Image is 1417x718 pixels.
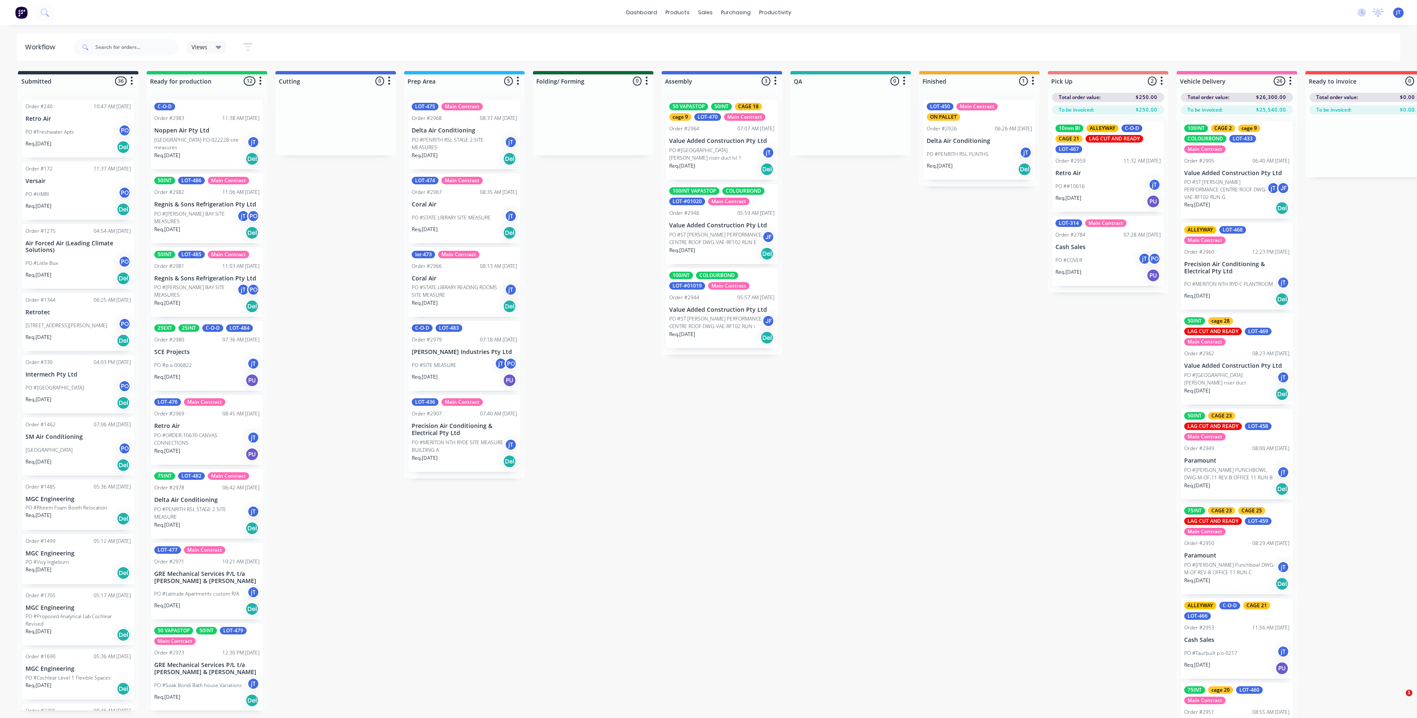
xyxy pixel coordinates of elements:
div: jT [247,431,260,444]
div: Del [117,203,130,216]
p: [PERSON_NAME] Industries Pty Ltd [412,349,517,356]
div: PO [118,318,131,330]
p: Delta Air Conditioning [412,127,517,134]
div: Main Contract [1184,145,1226,153]
p: PO #ST [PERSON_NAME] PERFORMANCE CENTRE ROOF DWG-VAE-RF102 RUN E [669,231,762,246]
div: LOT-433 [1229,135,1256,143]
div: Order #127504:54 AM [DATE]Air Forced Air (Leading Climate Solutions)PO #Little BoxPOReq.[DATE]Del [22,224,134,289]
p: Retro Air [25,115,131,122]
div: LOT-470 [694,113,721,121]
div: lot-473Main ContractOrder #296608:13 AM [DATE]Coral AirPO #STATE LIBRARY READING ROOMS SITE MEASU... [408,247,520,317]
div: Del [503,455,516,468]
div: cage 28 [1208,317,1233,325]
p: Req. [DATE] [412,226,438,233]
div: jT [247,136,260,148]
div: PO [118,124,131,137]
p: SM Air Conditioning [25,433,131,440]
div: Del [503,226,516,239]
div: LOT-468 [1219,226,1246,234]
div: Del [1275,482,1289,496]
span: JT [1396,9,1401,16]
div: PU [245,448,259,461]
div: 07:07 AM [DATE] [737,125,775,132]
div: Main Contract [724,113,765,121]
div: Order #2960 [1184,248,1214,256]
div: PO [118,186,131,199]
div: jT [1277,466,1290,479]
div: Order #2981 [154,262,184,270]
p: PO #HMRI [25,191,49,198]
div: 11:32 AM [DATE] [1124,157,1161,165]
div: LOT-#01020 [669,198,705,205]
p: Req. [DATE] [154,447,180,455]
div: 06:26 AM [DATE] [995,125,1032,132]
p: Req. [DATE] [669,247,695,254]
div: LOT-475 [412,103,438,110]
p: Precision Air Conditioning & Electrical Pty Ltd [412,423,517,437]
div: Order #17211:37 AM [DATE]VersairPO #HMRIPOReq.[DATE]Del [22,162,134,220]
div: JF [762,231,775,243]
div: jT [1277,371,1290,384]
div: LOT-476 [154,398,181,406]
div: 50INTLOT-486Main ContractOrder #298211:06 AM [DATE]Regnis & Sons Refrigeration Pty LtdPO #[PERSON... [151,173,263,243]
div: Del [245,300,259,313]
div: Order #2959 [1055,157,1086,165]
div: Order #2967 [412,188,442,196]
p: Air Forced Air (Leading Climate Solutions) [25,240,131,254]
div: jT [1267,182,1279,194]
div: Order #330 [25,359,53,366]
div: Main Contract [438,251,479,258]
img: Factory [15,6,28,19]
div: 50INTcage 28LAG CUT AND READYLOT-469Main ContractOrder #296208:23 AM [DATE]Value Added Constructi... [1181,314,1293,405]
div: Main Contract [1085,219,1126,227]
p: Req. [DATE] [1184,292,1210,300]
p: Delta Air Conditioning [154,496,260,504]
p: Req. [DATE] [1184,482,1210,489]
p: [GEOGRAPHIC_DATA] P.O-022228 site measures [154,136,247,151]
div: 25EXT [154,324,176,332]
div: 06:25 AM [DATE] [94,296,131,304]
p: Req. [DATE] [25,271,51,279]
div: PU [245,374,259,387]
div: Del [760,163,774,176]
div: 07:40 AM [DATE] [480,410,517,418]
div: 10mm BIALLEYWAYC-O-DCAGE 21LAG CUT AND READYLOT-467Order #295911:32 AM [DATE]Retro AirPO ##10616j... [1052,121,1164,212]
span: Views [191,43,207,51]
div: 25EXT25INTC-O-DLOT-484Order #298007:36 AM [DATE]SCE ProjectsPO #p.o-006822jTReq.[DATE]PU [151,321,263,391]
div: 05:57 AM [DATE] [737,294,775,301]
div: 100INT [669,272,693,279]
div: C-O-D [202,324,223,332]
div: LOT-450 [927,103,953,110]
p: PO #COVER [1055,257,1082,264]
div: PO [118,255,131,268]
p: Retrotec [25,309,131,316]
div: 08:23 AM [DATE] [1252,350,1290,357]
div: LAG CUT AND READY [1086,135,1143,143]
div: Order #2964 [669,125,699,132]
div: 04:54 AM [DATE] [94,227,131,235]
div: cage 9 [1238,125,1260,132]
div: LOT-469 [1245,328,1272,335]
div: 07:36 AM [DATE] [222,336,260,344]
div: 100INTCAGE 2cage 9COLOURBONDLOT-433Main ContractOrder #290506:40 AM [DATE]Value Added Constructio... [1181,121,1293,219]
div: 11:38 AM [DATE] [222,115,260,122]
p: PO #PENRITH RSL STAGE 2 SITE MEASURE [154,506,247,521]
div: JF [1277,182,1290,194]
div: 100INT [1184,125,1208,132]
div: LAG CUT AND READY [1184,328,1242,335]
p: PO #STATE LIBRARY SITE MEASURE [412,214,491,222]
div: Del [1275,293,1289,306]
div: 50INT [1184,317,1205,325]
div: jT [247,505,260,518]
div: Main Contract [1184,338,1226,346]
div: PO [505,357,517,370]
div: Order #2982 [154,188,184,196]
p: PO #[GEOGRAPHIC_DATA][PERSON_NAME] riser duct lvl 1 [669,147,762,162]
div: COLOURBOND [696,272,738,279]
p: Req. [DATE] [154,152,180,159]
div: Order #33004:03 PM [DATE]Intermech Pty LtdPO #[GEOGRAPHIC_DATA]POReq.[DATE]Del [22,355,134,413]
p: PO #MERITON NTH RYD C PLANTROOM [1184,280,1273,288]
div: cage 9 [669,113,691,121]
div: 10:47 AM [DATE] [94,103,131,110]
div: Order #2946 [669,209,699,217]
